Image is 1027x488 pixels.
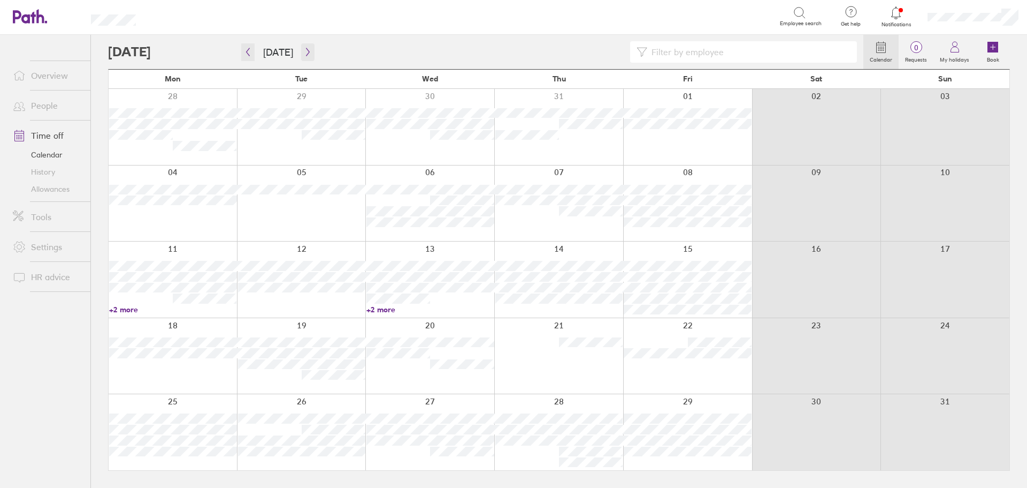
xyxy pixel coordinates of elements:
[833,21,868,27] span: Get help
[899,43,933,52] span: 0
[647,42,850,62] input: Filter by employee
[295,74,308,83] span: Tue
[863,35,899,69] a: Calendar
[863,54,899,63] label: Calendar
[683,74,693,83] span: Fri
[780,20,822,27] span: Employee search
[976,35,1010,69] a: Book
[899,54,933,63] label: Requests
[879,5,914,28] a: Notifications
[366,305,494,314] a: +2 more
[4,181,90,198] a: Allowances
[4,206,90,228] a: Tools
[4,146,90,163] a: Calendar
[165,11,192,21] div: Search
[4,125,90,146] a: Time off
[109,305,237,314] a: +2 more
[255,43,302,61] button: [DATE]
[933,35,976,69] a: My holidays
[4,236,90,258] a: Settings
[4,266,90,288] a: HR advice
[553,74,566,83] span: Thu
[4,163,90,181] a: History
[899,35,933,69] a: 0Requests
[980,54,1006,63] label: Book
[879,21,914,28] span: Notifications
[938,74,952,83] span: Sun
[810,74,822,83] span: Sat
[165,74,181,83] span: Mon
[422,74,438,83] span: Wed
[933,54,976,63] label: My holidays
[4,95,90,116] a: People
[4,65,90,86] a: Overview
